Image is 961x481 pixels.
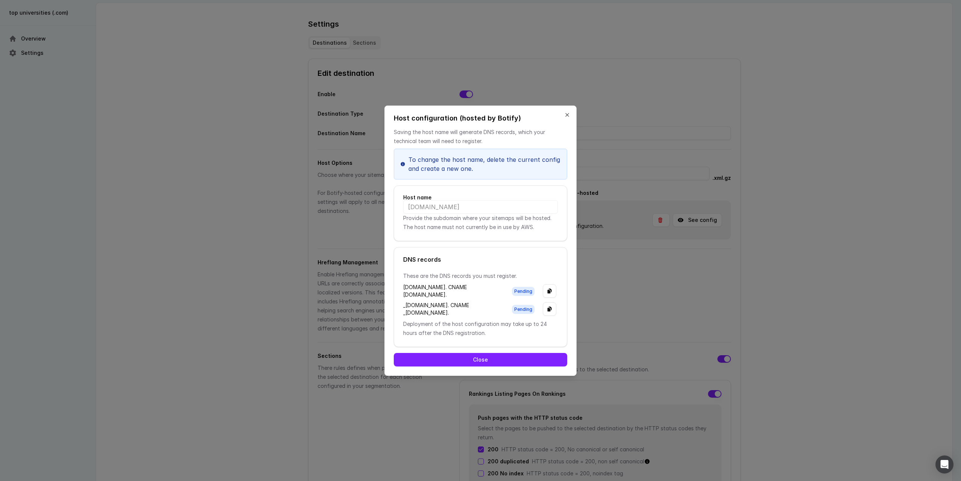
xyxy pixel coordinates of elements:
[512,305,535,314] span: Pending
[394,149,567,179] div: To change the host name, delete the current config and create a new one.
[512,287,535,296] span: Pending
[394,115,567,122] div: Host configuration (hosted by Botify)
[403,302,504,317] div: _[DOMAIN_NAME]. CNAME _[DOMAIN_NAME].
[403,320,558,338] p: Deployment of the host configuration may take up to 24 hours after the DNS registration.
[403,283,504,299] div: [DOMAIN_NAME]. CNAME [DOMAIN_NAME].
[403,256,558,262] div: DNS records
[403,195,558,200] label: Host name
[403,214,558,232] p: Provide the subdomain where your sitemaps will be hosted. The host name must not currently be in ...
[394,353,567,366] button: Close
[403,271,558,280] p: These are the DNS records you must register.
[394,128,567,146] p: Saving the host name will generate DNS records, which your technical team will need to register.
